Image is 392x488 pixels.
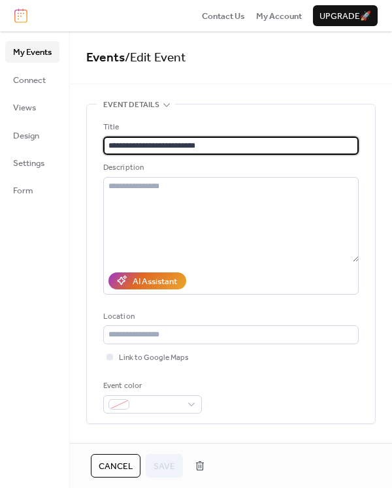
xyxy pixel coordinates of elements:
span: / Edit Event [125,46,186,70]
a: Form [5,180,59,201]
a: Events [86,46,125,70]
span: Design [13,129,39,142]
div: Title [103,121,356,134]
button: AI Assistant [108,272,186,289]
a: My Account [256,9,302,22]
div: Event color [103,380,199,393]
span: Contact Us [202,10,245,23]
div: Location [103,310,356,323]
span: Event details [103,99,159,112]
img: logo [14,8,27,23]
span: My Account [256,10,302,23]
div: Description [103,161,356,174]
span: Link to Google Maps [119,351,189,365]
span: My Events [13,46,52,59]
span: Settings [13,157,44,170]
a: Connect [5,69,59,90]
span: Connect [13,74,46,87]
button: Cancel [91,454,140,478]
span: Upgrade 🚀 [319,10,371,23]
span: Views [13,101,36,114]
span: Cancel [99,460,133,473]
a: Settings [5,152,59,173]
div: AI Assistant [133,275,177,288]
a: Design [5,125,59,146]
a: My Events [5,41,59,62]
span: Form [13,184,33,197]
a: Contact Us [202,9,245,22]
a: Views [5,97,59,118]
span: Date and time [103,440,159,453]
button: Upgrade🚀 [313,5,378,26]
